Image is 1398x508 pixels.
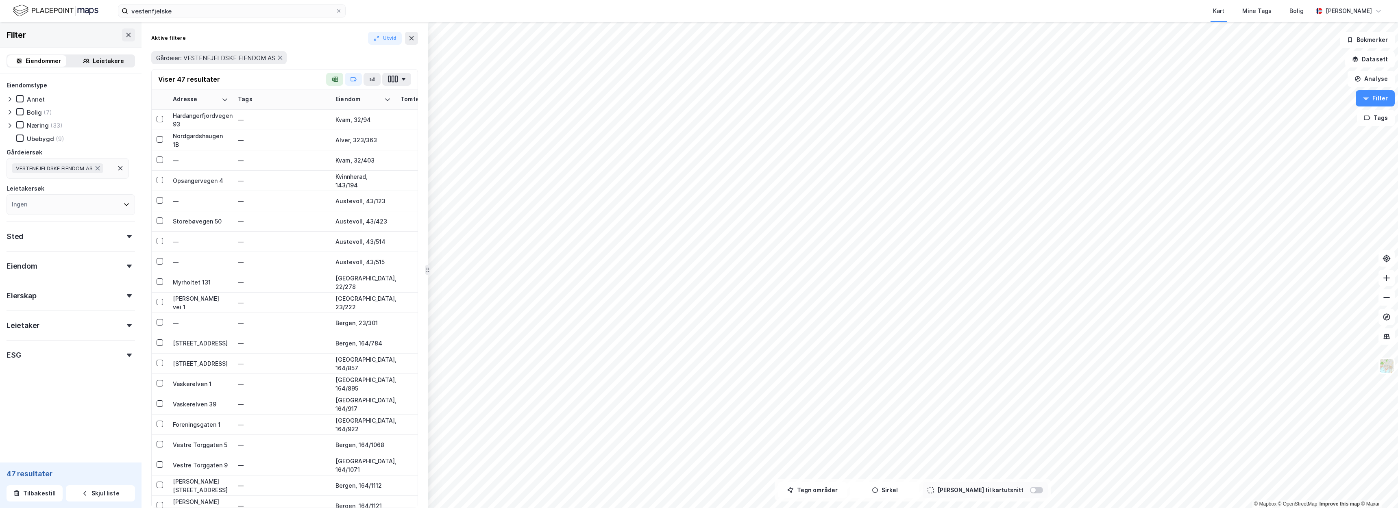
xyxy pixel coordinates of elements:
[401,441,444,449] div: 766 ㎡
[1242,6,1272,16] div: Mine Tags
[401,115,444,124] div: 2 381 ㎡
[238,459,326,472] div: —
[7,485,63,501] button: Tilbakestill
[401,400,444,408] div: 659 ㎡
[7,148,42,157] div: Gårdeiersøk
[401,96,434,103] div: Tomtestr.
[7,350,21,360] div: ESG
[335,115,391,124] div: Kvam, 32/94
[238,317,326,330] div: —
[27,135,54,143] div: Ubebygd
[238,418,326,431] div: —
[7,261,37,271] div: Eiendom
[238,479,326,492] div: —
[173,132,228,149] div: Nordgardshaugen 1B
[173,278,228,287] div: Myrholtet 131
[1320,501,1360,507] a: Improve this map
[401,217,444,226] div: 3 004 ㎡
[335,237,391,246] div: Austevoll, 43/514
[238,113,326,126] div: —
[128,5,335,17] input: Søk på adresse, matrikkel, gårdeiere, leietakere eller personer
[335,156,391,165] div: Kvam, 32/403
[7,291,36,301] div: Eierskap
[173,461,228,469] div: Vestre Torggaten 9
[401,319,444,327] div: 3 388 ㎡
[7,321,39,330] div: Leietaker
[238,398,326,411] div: —
[401,359,444,368] div: 2 001 ㎡
[401,156,444,165] div: 2 086 ㎡
[335,376,391,393] div: [GEOGRAPHIC_DATA], 164/895
[937,485,1023,495] div: [PERSON_NAME] til kartutsnitt
[173,400,228,408] div: Vaskerelven 39
[7,232,24,241] div: Sted
[238,439,326,452] div: —
[401,380,444,388] div: 218 ㎡
[173,359,228,368] div: [STREET_ADDRESS]
[335,355,391,372] div: [GEOGRAPHIC_DATA], 164/857
[173,237,228,246] div: —
[1356,90,1395,106] button: Filter
[335,481,391,490] div: Bergen, 164/1112
[7,28,26,41] div: Filter
[238,154,326,167] div: —
[335,274,391,291] div: [GEOGRAPHIC_DATA], 22/278
[1348,71,1395,87] button: Analyse
[238,276,326,289] div: —
[335,319,391,327] div: Bergen, 23/301
[850,482,919,498] button: Sirkel
[1379,358,1394,373] img: Z
[335,457,391,474] div: [GEOGRAPHIC_DATA], 164/1071
[401,481,444,490] div: 1 059 ㎡
[401,176,444,185] div: 8 420 ㎡
[1213,6,1224,16] div: Kart
[238,235,326,248] div: —
[401,461,444,469] div: 527 ㎡
[173,156,228,165] div: —
[335,396,391,413] div: [GEOGRAPHIC_DATA], 164/917
[1254,501,1276,507] a: Mapbox
[238,256,326,269] div: —
[173,96,218,103] div: Adresse
[173,217,228,226] div: Storebøvegen 50
[401,258,444,266] div: 276 ㎡
[1289,6,1304,16] div: Bolig
[56,135,64,143] div: (9)
[173,477,228,494] div: [PERSON_NAME][STREET_ADDRESS]
[44,109,52,116] div: (7)
[173,176,228,185] div: Opsangervegen 4
[7,469,135,479] div: 47 resultater
[27,109,42,116] div: Bolig
[778,482,847,498] button: Tegn områder
[238,96,326,103] div: Tags
[13,4,98,18] img: logo.f888ab2527a4732fd821a326f86c7f29.svg
[173,319,228,327] div: —
[27,122,49,129] div: Næring
[335,197,391,205] div: Austevoll, 43/123
[401,420,444,429] div: 417 ㎡
[1345,51,1395,67] button: Datasett
[93,56,124,66] div: Leietakere
[1357,469,1398,508] iframe: Chat Widget
[173,197,228,205] div: —
[173,380,228,388] div: Vaskerelven 1
[335,217,391,226] div: Austevoll, 43/423
[238,296,326,309] div: —
[335,96,381,103] div: Eiendom
[335,294,391,311] div: [GEOGRAPHIC_DATA], 23/222
[151,35,186,41] div: Aktive filtere
[50,122,63,129] div: (33)
[27,96,45,103] div: Annet
[238,378,326,391] div: —
[66,485,135,501] button: Skjul liste
[401,197,444,205] div: 484 ㎡
[1278,501,1317,507] a: OpenStreetMap
[238,337,326,350] div: —
[335,339,391,347] div: Bergen, 164/784
[335,136,391,144] div: Alver, 323/363
[335,172,391,189] div: Kvinnherad, 143/194
[401,298,444,307] div: 2 714 ㎡
[401,339,444,347] div: 250 ㎡
[401,278,444,287] div: 3 619 ㎡
[173,258,228,266] div: —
